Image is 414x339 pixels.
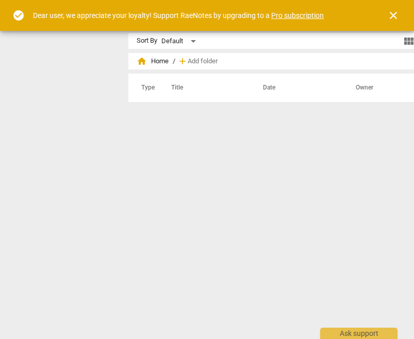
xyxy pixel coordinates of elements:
div: Dear user, we appreciate your loyalty! Support RaeNotes by upgrading to a [33,10,324,21]
div: Sort By [137,37,157,45]
button: Close [381,3,406,28]
span: Add folder [188,58,218,65]
span: home [137,56,147,66]
th: Type [133,74,159,102]
th: Title [159,74,251,102]
span: / [173,58,175,65]
span: Home [137,56,169,66]
th: Date [251,74,343,102]
span: add [177,56,188,66]
div: Default [161,33,200,49]
a: Pro subscription [271,11,324,20]
span: close [387,9,400,22]
span: check_circle [12,9,25,22]
div: Ask support [320,328,398,339]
